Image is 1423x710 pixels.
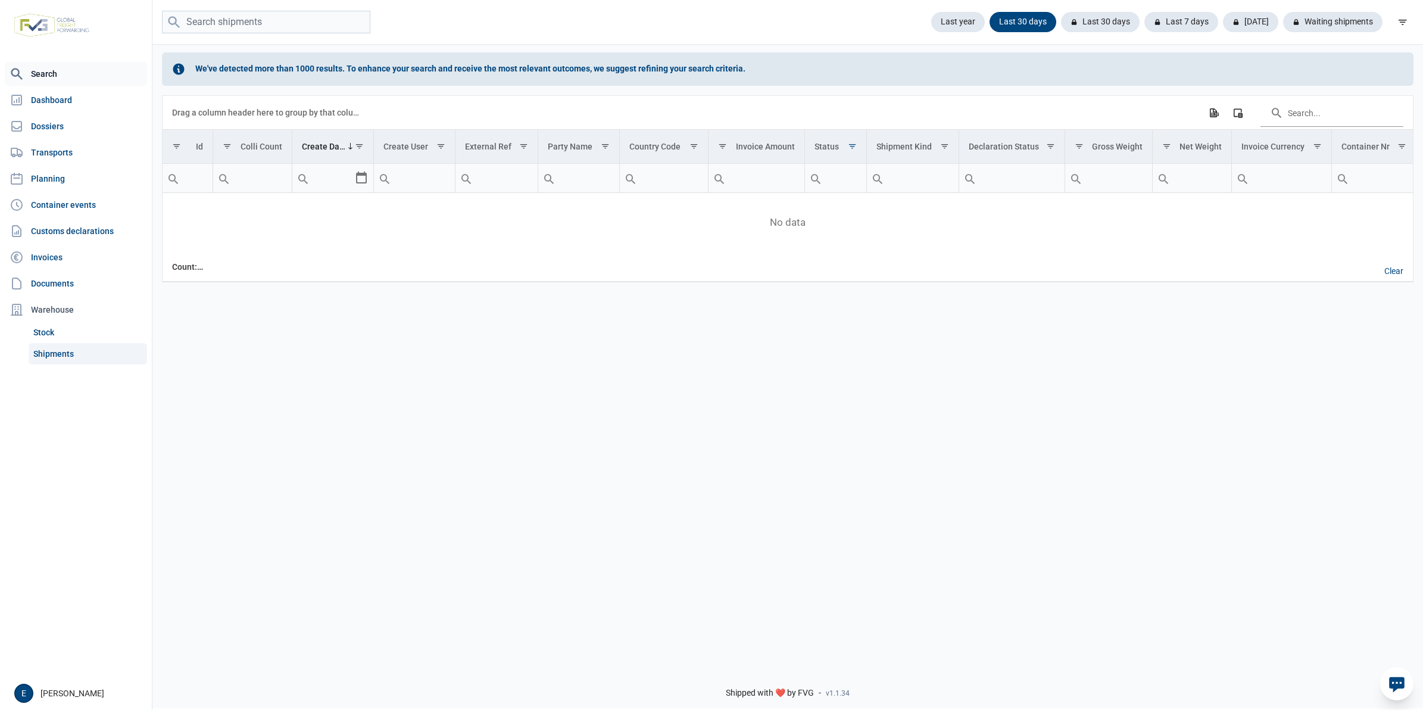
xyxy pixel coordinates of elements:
[709,164,804,193] td: Filter cell
[14,684,33,703] button: E
[815,142,839,151] div: Status
[736,142,795,151] div: Invoice Amount
[1332,164,1353,192] div: Search box
[804,130,866,164] td: Column Status
[1332,164,1416,192] input: Filter cell
[969,142,1039,151] div: Declaration Status
[172,103,363,122] div: Drag a column header here to group by that column
[1232,164,1331,192] input: Filter cell
[629,142,681,151] div: Country Code
[373,130,455,164] td: Column Create User
[1144,12,1218,32] div: Last 7 days
[5,167,147,191] a: Planning
[1153,164,1232,193] td: Filter cell
[1392,11,1413,33] div: filter
[709,130,804,164] td: Column Invoice Amount
[162,52,1413,86] div: We've detected more than 1000 results. To enhance your search and receive the most relevant outco...
[709,164,730,192] div: Search box
[355,142,364,151] span: Show filter options for column 'Create Date'
[5,193,147,217] a: Container events
[1232,164,1253,192] div: Search box
[163,96,1413,282] div: Data grid with 0 rows and 18 columns
[1227,102,1249,123] div: Column Chooser
[455,130,538,164] td: Column External Ref
[163,164,213,192] input: Filter cell
[5,88,147,112] a: Dashboard
[959,130,1065,164] td: Column Declaration Status
[1203,102,1224,123] div: Export all data to Excel
[826,689,850,698] span: v1.1.34
[292,130,373,164] td: Column Create Date
[1232,164,1331,193] td: Filter cell
[1153,130,1232,164] td: Column Net Weight
[601,142,610,151] span: Show filter options for column 'Party Name'
[213,130,292,164] td: Column Colli Count
[959,164,1065,193] td: Filter cell
[959,164,1065,192] input: Filter cell
[689,142,698,151] span: Show filter options for column 'Country Code'
[1153,164,1174,192] div: Search box
[29,343,147,365] a: Shipments
[374,164,455,192] input: Filter cell
[1065,164,1152,192] input: Filter cell
[29,322,147,343] a: Stock
[990,12,1056,32] div: Last 30 days
[819,688,821,699] span: -
[726,688,814,699] span: Shipped with ❤️ by FVG
[196,142,203,151] div: Id
[1162,142,1171,151] span: Show filter options for column 'Net Weight'
[1241,142,1305,151] div: Invoice Currency
[455,164,538,192] input: Filter cell
[620,164,709,193] td: Filter cell
[163,164,184,192] div: Search box
[163,216,1413,229] span: No data
[538,164,560,192] div: Search box
[848,142,857,151] span: Show filter options for column 'Status'
[292,164,373,193] td: Filter cell
[213,164,291,192] input: Filter cell
[1223,12,1278,32] div: [DATE]
[866,130,959,164] td: Column Shipment Kind
[805,164,826,192] div: Search box
[163,164,213,193] td: Filter cell
[1331,164,1416,193] td: Filter cell
[383,142,428,151] div: Create User
[455,164,477,192] div: Search box
[1331,130,1416,164] td: Column Container Nr
[1283,12,1383,32] div: Waiting shipments
[354,164,369,192] div: Select
[162,11,370,34] input: Search shipments
[538,130,620,164] td: Column Party Name
[14,684,145,703] div: [PERSON_NAME]
[940,142,949,151] span: Show filter options for column 'Shipment Kind'
[620,164,641,192] div: Search box
[1046,142,1055,151] span: Show filter options for column 'Declaration Status'
[5,141,147,164] a: Transports
[867,164,888,192] div: Search box
[163,130,213,164] td: Column Id
[620,130,709,164] td: Column Country Code
[5,114,147,138] a: Dossiers
[292,164,314,192] div: Search box
[455,164,538,193] td: Filter cell
[213,164,292,193] td: Filter cell
[302,142,345,151] div: Create Date
[620,164,708,192] input: Filter cell
[172,96,1403,129] div: Data grid toolbar
[1179,142,1222,151] div: Net Weight
[374,164,395,192] div: Search box
[5,245,147,269] a: Invoices
[1075,142,1084,151] span: Show filter options for column 'Gross Weight'
[172,142,181,151] span: Show filter options for column 'Id'
[241,142,282,151] div: Colli Count
[10,9,94,42] img: FVG - Global freight forwarding
[718,142,727,151] span: Show filter options for column 'Invoice Amount'
[709,164,804,192] input: Filter cell
[1065,130,1152,164] td: Column Gross Weight
[538,164,620,193] td: Filter cell
[5,272,147,295] a: Documents
[5,62,147,86] a: Search
[548,142,592,151] div: Party Name
[1153,164,1231,192] input: Filter cell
